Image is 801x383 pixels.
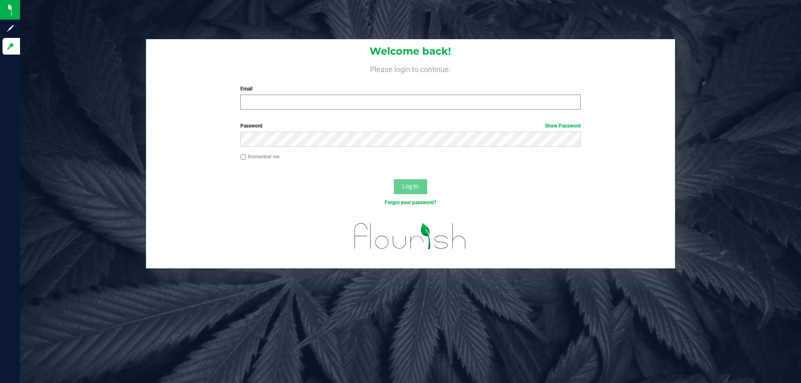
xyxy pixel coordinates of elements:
[344,215,476,258] img: flourish_logo.svg
[394,179,427,194] button: Log In
[545,123,581,129] a: Show Password
[146,63,675,73] h4: Please login to continue.
[240,154,246,160] input: Remember me
[385,200,436,205] a: Forgot your password?
[146,46,675,57] h1: Welcome back!
[240,153,280,160] label: Remember me
[6,42,15,50] inline-svg: Log in
[402,183,418,190] span: Log In
[6,24,15,33] inline-svg: Sign up
[240,123,262,129] span: Password
[240,85,580,93] label: Email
